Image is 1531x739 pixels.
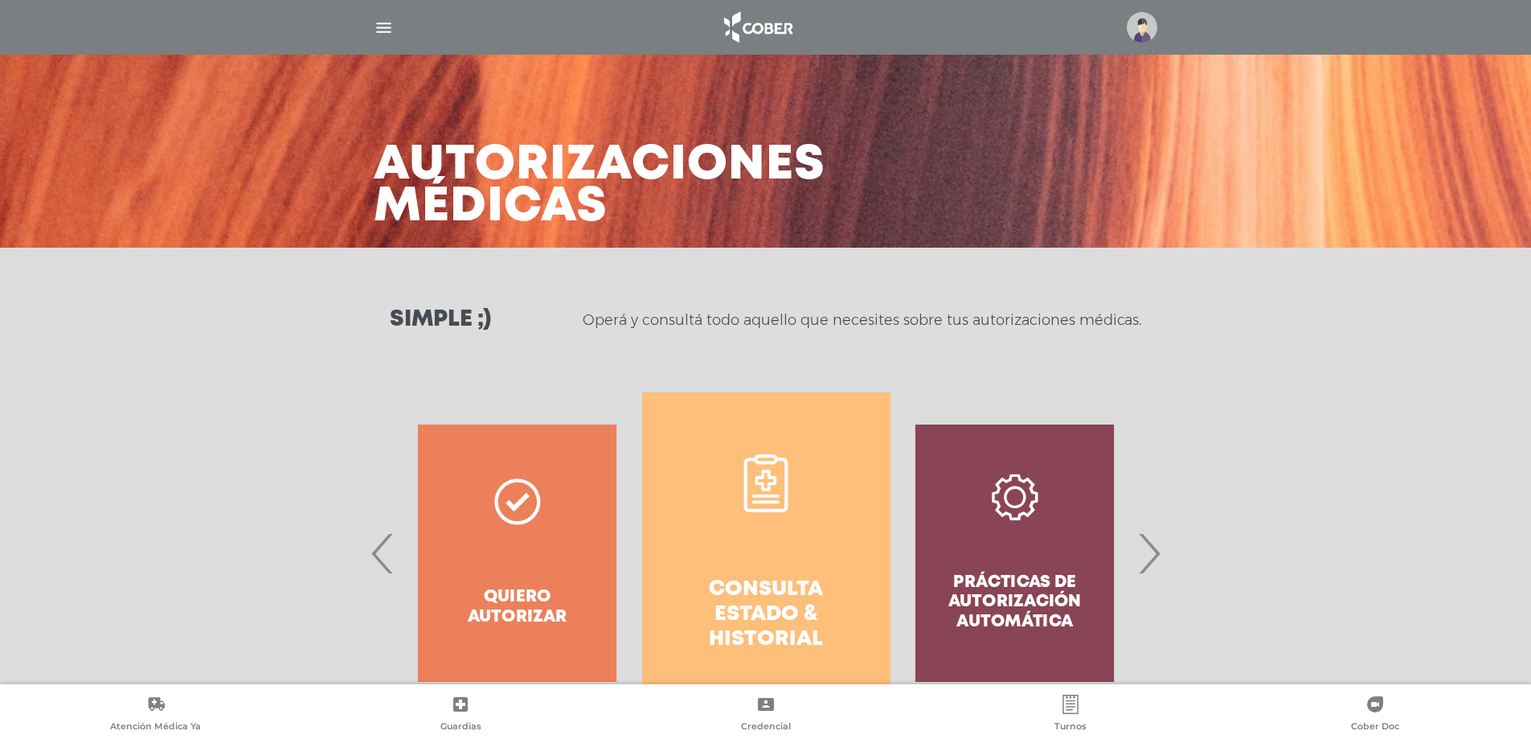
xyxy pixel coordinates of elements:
a: Consulta estado & historial [642,392,890,714]
p: Operá y consultá todo aquello que necesites sobre tus autorizaciones médicas. [583,310,1141,330]
span: Next [1133,510,1165,597]
img: profile-placeholder.svg [1127,12,1157,43]
span: Guardias [440,721,481,735]
h3: Simple ;) [390,309,491,331]
a: Atención Médica Ya [3,695,308,736]
a: Turnos [918,695,1222,736]
h4: Consulta estado & historial [671,577,862,653]
a: Cober Doc [1223,695,1528,736]
a: Guardias [308,695,612,736]
span: Credencial [741,721,791,735]
a: Credencial [613,695,918,736]
img: Cober_menu-lines-white.svg [374,18,394,38]
span: Turnos [1054,721,1087,735]
span: Previous [367,510,399,597]
span: Atención Médica Ya [110,721,201,735]
span: Cober Doc [1351,721,1399,735]
img: logo_cober_home-white.png [715,8,800,47]
h3: Autorizaciones médicas [374,145,825,228]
